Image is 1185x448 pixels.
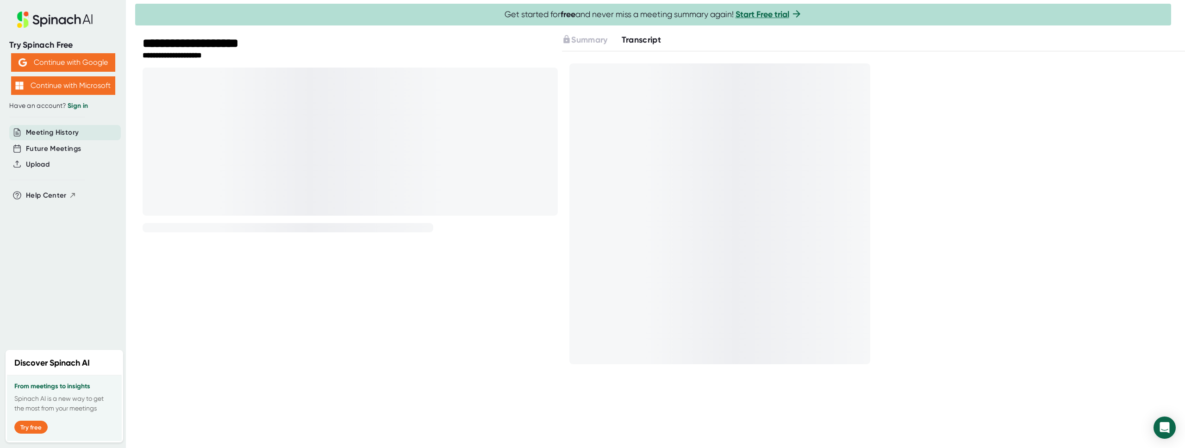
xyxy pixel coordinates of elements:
[505,9,802,20] span: Get started for and never miss a meeting summary again!
[9,40,117,50] div: Try Spinach Free
[736,9,789,19] a: Start Free trial
[14,383,114,390] h3: From meetings to insights
[26,190,76,201] button: Help Center
[571,35,607,45] span: Summary
[622,35,661,45] span: Transcript
[1154,417,1176,439] div: Open Intercom Messenger
[562,34,621,46] div: Upgrade to access
[26,143,81,154] button: Future Meetings
[11,53,115,72] button: Continue with Google
[9,102,117,110] div: Have an account?
[14,394,114,413] p: Spinach AI is a new way to get the most from your meetings
[14,421,48,434] button: Try free
[19,58,27,67] img: Aehbyd4JwY73AAAAAElFTkSuQmCC
[561,9,575,19] b: free
[622,34,661,46] button: Transcript
[562,34,607,46] button: Summary
[26,127,79,138] button: Meeting History
[26,190,67,201] span: Help Center
[11,76,115,95] button: Continue with Microsoft
[68,102,88,110] a: Sign in
[14,357,90,369] h2: Discover Spinach AI
[26,159,50,170] button: Upload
